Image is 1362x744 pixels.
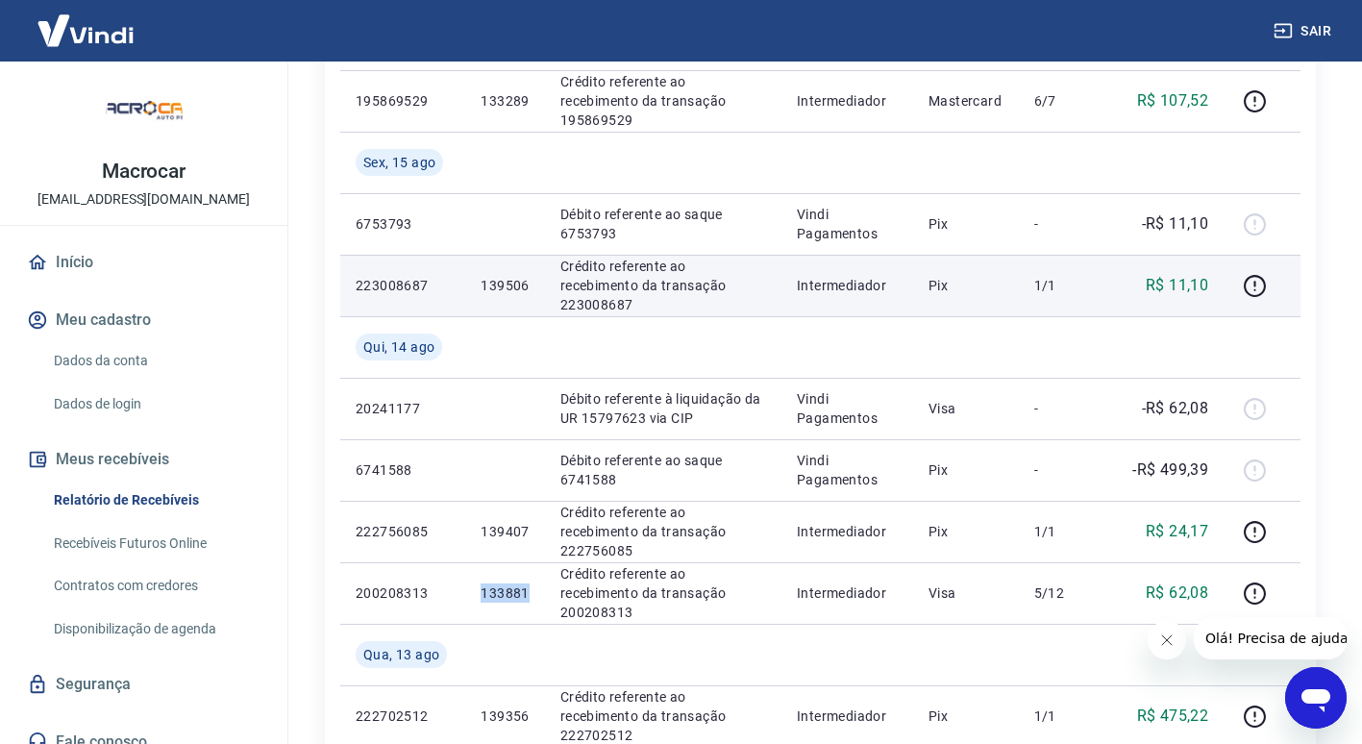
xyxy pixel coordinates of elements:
p: R$ 475,22 [1137,705,1209,728]
p: Vindi Pagamentos [797,205,898,243]
p: Mastercard [929,91,1003,111]
p: R$ 11,10 [1146,274,1208,297]
p: Pix [929,276,1003,295]
p: 133289 [481,91,529,111]
p: Pix [929,707,1003,726]
a: Disponibilização de agenda [46,609,264,649]
p: 133881 [481,583,529,603]
p: 1/1 [1034,707,1091,726]
img: Vindi [23,1,148,60]
p: 222702512 [356,707,450,726]
a: Dados de login [46,384,264,424]
a: Dados da conta [46,341,264,381]
button: Sair [1270,13,1339,49]
p: 5/12 [1034,583,1091,603]
p: 6/7 [1034,91,1091,111]
p: Intermediador [797,583,898,603]
p: Crédito referente ao recebimento da transação 200208313 [560,564,766,622]
p: - [1034,214,1091,234]
p: Pix [929,214,1003,234]
span: Sex, 15 ago [363,153,435,172]
p: 1/1 [1034,522,1091,541]
img: 20c87734-9855-4753-bc24-8fb862053de8.jpeg [106,77,183,154]
p: Crédito referente ao recebimento da transação 222756085 [560,503,766,560]
p: Vindi Pagamentos [797,389,898,428]
p: 195869529 [356,91,450,111]
iframe: Botão para abrir a janela de mensagens [1285,667,1347,729]
a: Recebíveis Futuros Online [46,524,264,563]
p: Intermediador [797,707,898,726]
p: Débito referente ao saque 6741588 [560,451,766,489]
p: Intermediador [797,522,898,541]
p: 223008687 [356,276,450,295]
p: Intermediador [797,91,898,111]
p: R$ 107,52 [1137,89,1209,112]
iframe: Fechar mensagem [1148,621,1186,659]
p: Intermediador [797,276,898,295]
p: 20241177 [356,399,450,418]
p: 139356 [481,707,529,726]
a: Início [23,241,264,284]
a: Contratos com credores [46,566,264,606]
span: Olá! Precisa de ajuda? [12,13,161,29]
button: Meu cadastro [23,299,264,341]
span: Qui, 14 ago [363,337,434,357]
p: - [1034,399,1091,418]
p: Macrocar [102,161,186,182]
p: [EMAIL_ADDRESS][DOMAIN_NAME] [37,189,250,210]
p: Débito referente ao saque 6753793 [560,205,766,243]
p: Débito referente à liquidação da UR 15797623 via CIP [560,389,766,428]
p: -R$ 11,10 [1142,212,1209,236]
p: 222756085 [356,522,450,541]
p: -R$ 499,39 [1132,459,1208,482]
a: Segurança [23,663,264,706]
p: R$ 62,08 [1146,582,1208,605]
p: 139407 [481,522,529,541]
p: Visa [929,399,1003,418]
p: Crédito referente ao recebimento da transação 223008687 [560,257,766,314]
iframe: Mensagem da empresa [1194,617,1347,659]
p: 200208313 [356,583,450,603]
p: 139506 [481,276,529,295]
p: 6753793 [356,214,450,234]
p: -R$ 62,08 [1142,397,1209,420]
span: Qua, 13 ago [363,645,439,664]
p: Visa [929,583,1003,603]
p: Crédito referente ao recebimento da transação 195869529 [560,72,766,130]
p: 6741588 [356,460,450,480]
p: R$ 24,17 [1146,520,1208,543]
p: Pix [929,522,1003,541]
p: - [1034,460,1091,480]
p: 1/1 [1034,276,1091,295]
button: Meus recebíveis [23,438,264,481]
p: Vindi Pagamentos [797,451,898,489]
a: Relatório de Recebíveis [46,481,264,520]
p: Pix [929,460,1003,480]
